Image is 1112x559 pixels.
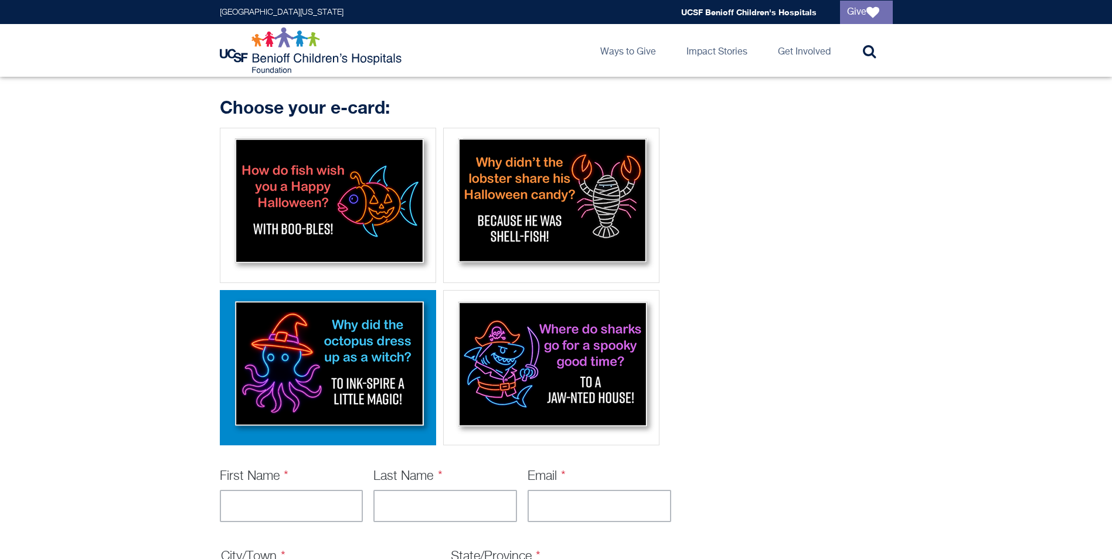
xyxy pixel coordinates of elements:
[220,27,404,74] img: Logo for UCSF Benioff Children's Hospitals Foundation
[591,24,665,77] a: Ways to Give
[224,294,432,438] img: Octopus
[677,24,757,77] a: Impact Stories
[224,132,432,275] img: Fish
[443,128,659,283] div: Lobster
[768,24,840,77] a: Get Involved
[447,294,655,438] img: Shark
[443,290,659,445] div: Shark
[681,7,817,17] a: UCSF Benioff Children's Hospitals
[220,128,436,283] div: Fish
[220,470,289,483] label: First Name
[447,132,655,275] img: Lobster
[373,470,443,483] label: Last Name
[220,97,390,118] strong: Choose your e-card:
[840,1,893,24] a: Give
[528,470,566,483] label: Email
[220,8,344,16] a: [GEOGRAPHIC_DATA][US_STATE]
[220,290,436,445] div: Octopus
